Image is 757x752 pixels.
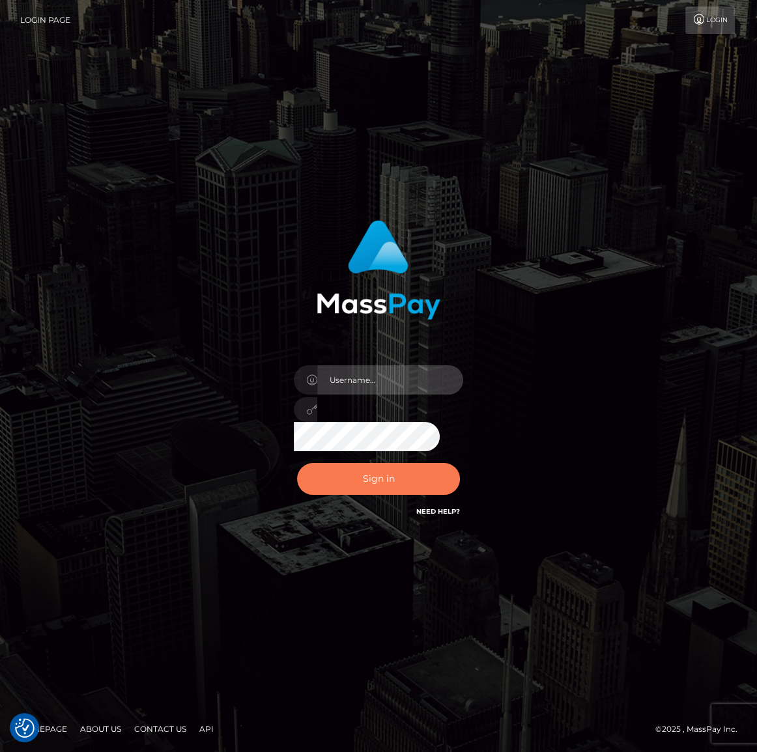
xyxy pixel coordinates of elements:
[15,718,35,738] img: Revisit consent button
[75,719,126,739] a: About Us
[15,718,35,738] button: Consent Preferences
[14,719,72,739] a: Homepage
[20,7,70,34] a: Login Page
[297,463,460,495] button: Sign in
[655,722,747,736] div: © 2025 , MassPay Inc.
[416,507,460,516] a: Need Help?
[129,719,192,739] a: Contact Us
[317,365,463,395] input: Username...
[194,719,219,739] a: API
[317,220,440,320] img: MassPay Login
[685,7,735,34] a: Login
